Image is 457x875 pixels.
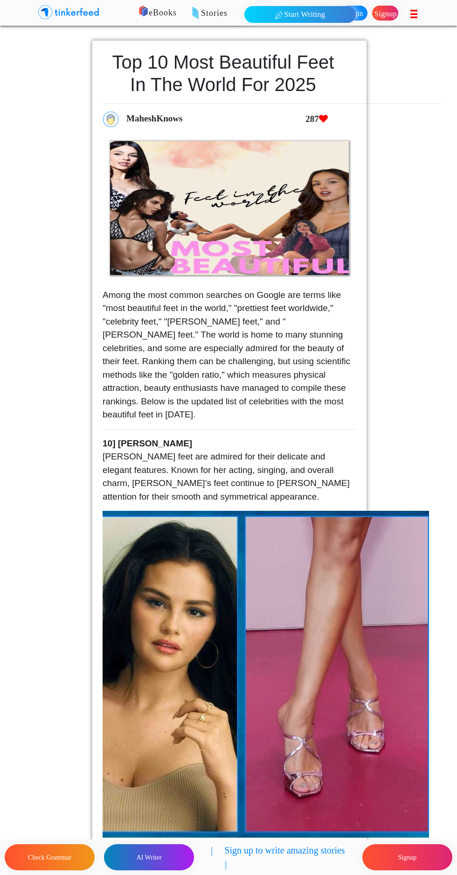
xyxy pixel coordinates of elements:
[110,141,349,275] img: 3040.png
[104,844,194,870] button: AI Writer
[103,289,356,422] p: Among the most common searches on Google are terms like "most beautiful feet in the world," "pret...
[103,51,344,96] h1: Top 10 Most Beautiful Feet in the World for 2025
[362,844,452,870] button: Signup
[341,6,367,21] a: Login
[122,108,376,130] div: MaheshKnows
[103,438,192,448] strong: 10] [PERSON_NAME]
[5,844,95,870] button: Check Grammar
[103,437,356,504] p: [PERSON_NAME] feet are admired for their delicate and elegant features. Known for her acting, sin...
[244,6,356,23] button: Start Writing
[163,7,364,20] p: Stories
[103,111,119,127] img: profile_icon.png
[372,6,398,21] a: Signup
[211,843,354,871] p: | Sign up to write amazing stories |
[126,7,327,20] p: eBooks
